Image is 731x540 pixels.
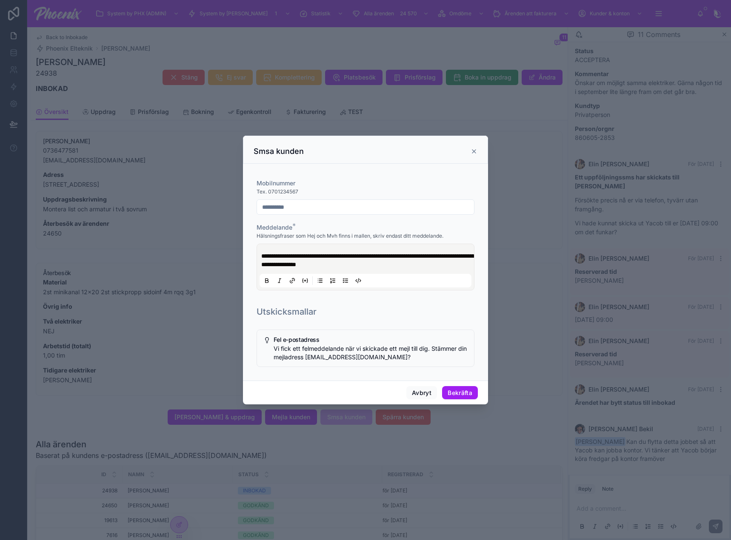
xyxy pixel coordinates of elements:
[406,386,437,400] button: Avbryt
[274,337,467,343] h5: Fel e-postadress
[257,224,292,231] span: Meddelande
[257,179,295,187] span: Mobilnummer
[257,306,317,318] h1: Utskicksmallar
[442,386,478,400] button: Bekräfta
[257,233,443,239] span: Hälsningsfraser som Hej och Mvh finns i mallen, skriv endast ditt meddelande.
[274,345,467,361] span: Vi fick ett felmeddelande när vi skickade ett mejl till dig. Stämmer din mejladress [EMAIL_ADDRES...
[254,146,304,156] h3: Smsa kunden
[257,188,298,195] span: Tex. 0701234567
[274,344,467,361] div: Vi fick ett felmeddelande när vi skickade ett mejl till dig. Stämmer din mejladress fyhrlund86@ho...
